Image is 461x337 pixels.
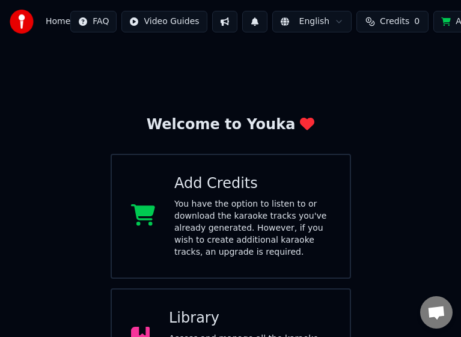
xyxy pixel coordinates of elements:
div: Library [169,309,331,328]
span: Home [46,16,70,28]
div: You have the option to listen to or download the karaoke tracks you've already generated. However... [174,198,331,258]
button: Credits0 [356,11,429,32]
div: Open chat [420,296,453,329]
span: 0 [414,16,420,28]
div: Welcome to Youka [147,115,315,135]
nav: breadcrumb [46,16,70,28]
img: youka [10,10,34,34]
div: Add Credits [174,174,331,193]
button: Video Guides [121,11,207,32]
span: Credits [380,16,409,28]
button: FAQ [70,11,117,32]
